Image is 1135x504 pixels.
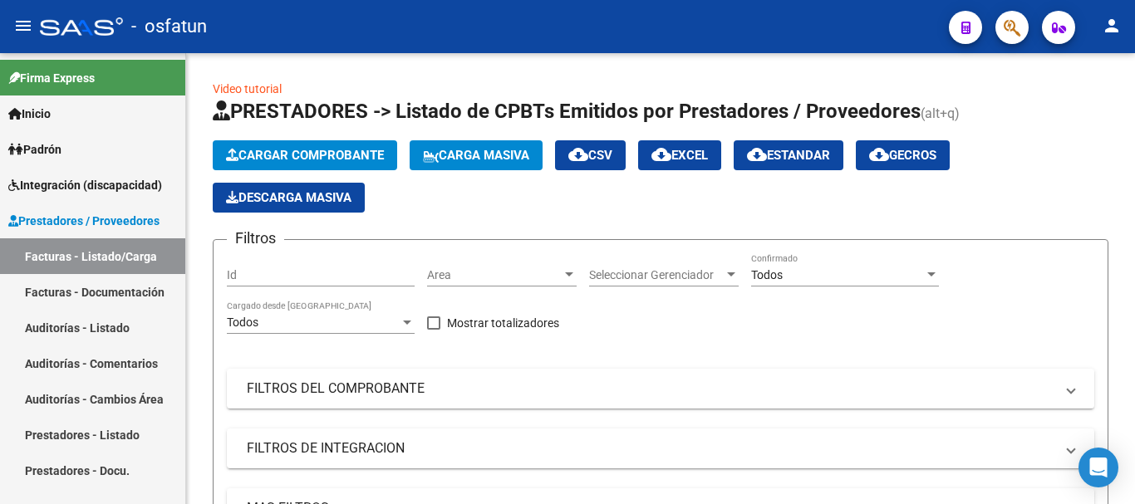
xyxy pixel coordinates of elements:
mat-icon: cloud_download [747,144,767,164]
span: Prestadores / Proveedores [8,212,160,230]
span: CSV [568,148,612,163]
span: Todos [227,316,258,329]
span: Gecros [869,148,936,163]
span: Seleccionar Gerenciador [589,268,724,282]
span: Mostrar totalizadores [447,313,559,333]
span: EXCEL [651,148,708,163]
mat-icon: menu [13,16,33,36]
mat-icon: cloud_download [869,144,889,164]
span: Padrón [8,140,61,159]
button: EXCEL [638,140,721,170]
span: (alt+q) [921,105,960,121]
span: Inicio [8,105,51,123]
span: Descarga Masiva [226,190,351,205]
span: PRESTADORES -> Listado de CPBTs Emitidos por Prestadores / Proveedores [213,100,921,123]
button: Estandar [734,140,843,170]
h3: Filtros [227,227,284,250]
mat-expansion-panel-header: FILTROS DE INTEGRACION [227,428,1094,468]
button: Cargar Comprobante [213,140,397,170]
span: - osfatun [131,8,207,45]
span: Todos [751,268,783,281]
mat-panel-title: FILTROS DE INTEGRACION [247,439,1054,458]
app-download-masive: Descarga masiva de comprobantes (adjuntos) [213,183,365,213]
mat-icon: person [1102,16,1122,36]
span: Carga Masiva [423,148,529,163]
div: Open Intercom Messenger [1078,448,1118,487]
mat-panel-title: FILTROS DEL COMPROBANTE [247,379,1054,398]
span: Estandar [747,148,830,163]
mat-icon: cloud_download [651,144,671,164]
mat-expansion-panel-header: FILTROS DEL COMPROBANTE [227,369,1094,409]
a: Video tutorial [213,82,282,95]
button: Carga Masiva [410,140,543,170]
span: Area [427,268,562,282]
mat-icon: cloud_download [568,144,588,164]
span: Cargar Comprobante [226,148,384,163]
button: CSV [555,140,626,170]
span: Integración (discapacidad) [8,176,162,194]
span: Firma Express [8,69,95,87]
button: Descarga Masiva [213,183,365,213]
button: Gecros [856,140,950,170]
